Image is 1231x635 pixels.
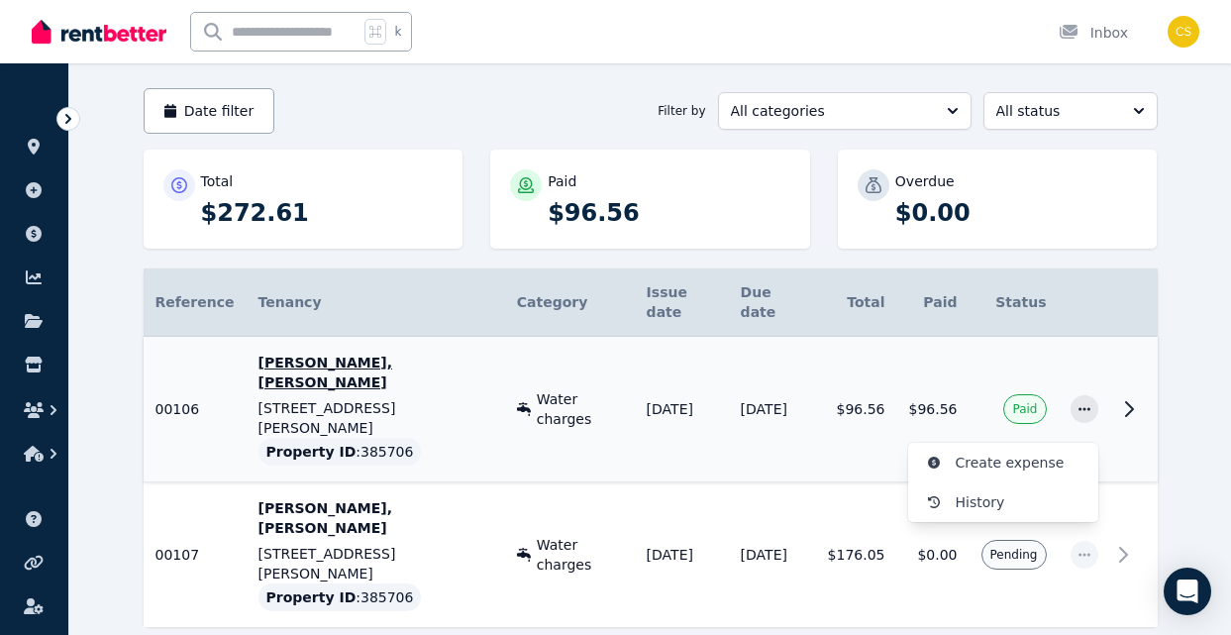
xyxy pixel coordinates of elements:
[990,547,1038,563] span: Pending
[155,401,200,417] span: 00106
[908,443,1098,482] button: Create expense
[155,547,200,563] span: 00107
[908,482,1098,522] button: History
[969,268,1058,337] th: Status
[266,442,357,462] span: Property ID
[258,583,422,611] div: : 385706
[1164,568,1211,615] div: Open Intercom Messenger
[896,482,969,628] td: $0.00
[201,171,234,191] p: Total
[258,353,493,392] p: [PERSON_NAME], [PERSON_NAME]
[505,268,635,337] th: Category
[635,337,729,482] td: [DATE]
[32,17,166,47] img: RentBetter
[635,268,729,337] th: Issue date
[816,482,897,628] td: $176.05
[956,490,1082,514] span: History
[816,268,897,337] th: Total
[144,88,275,134] button: Date filter
[996,101,1117,121] span: All status
[896,268,969,337] th: Paid
[247,268,505,337] th: Tenancy
[155,294,235,310] span: Reference
[258,398,493,438] p: [STREET_ADDRESS][PERSON_NAME]
[548,171,576,191] p: Paid
[729,268,816,337] th: Due date
[731,101,931,121] span: All categories
[895,197,1138,229] p: $0.00
[548,197,790,229] p: $96.56
[1168,16,1199,48] img: Callum SINCLAIR
[266,587,357,607] span: Property ID
[816,337,897,482] td: $96.56
[983,92,1158,130] button: All status
[258,498,493,538] p: [PERSON_NAME], [PERSON_NAME]
[635,482,729,628] td: [DATE]
[896,337,969,482] td: $96.56
[258,544,493,583] p: [STREET_ADDRESS][PERSON_NAME]
[729,337,816,482] td: [DATE]
[729,482,816,628] td: [DATE]
[1059,23,1128,43] div: Inbox
[658,103,705,119] span: Filter by
[718,92,972,130] button: All categories
[394,24,401,40] span: k
[201,197,444,229] p: $272.61
[258,438,422,466] div: : 385706
[895,171,955,191] p: Overdue
[956,451,1082,475] span: Create expense
[537,389,623,429] span: Water charges
[537,535,623,575] span: Water charges
[1012,401,1037,417] span: Paid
